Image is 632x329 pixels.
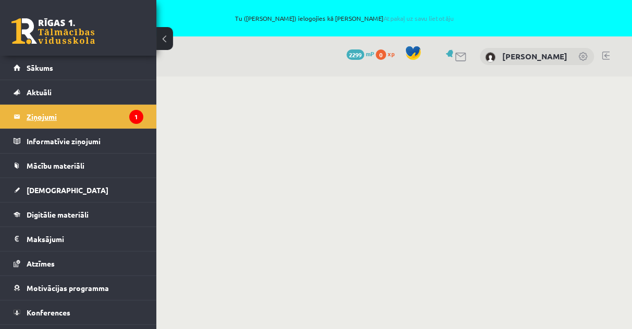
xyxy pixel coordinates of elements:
span: 2299 [346,49,364,60]
a: Informatīvie ziņojumi [14,129,143,153]
a: Rīgas 1. Tālmācības vidusskola [11,18,95,44]
span: xp [388,49,394,58]
span: 0 [376,49,386,60]
a: Konferences [14,300,143,324]
span: Konferences [27,308,70,317]
a: Sākums [14,56,143,80]
span: [DEMOGRAPHIC_DATA] [27,185,108,195]
a: Atzīmes [14,251,143,275]
legend: Maksājumi [27,227,143,251]
a: Ziņojumi1 [14,105,143,129]
span: Mācību materiāli [27,161,84,170]
span: Tu ([PERSON_NAME]) ielogojies kā [PERSON_NAME] [120,15,569,21]
i: 1 [129,110,143,124]
legend: Informatīvie ziņojumi [27,129,143,153]
a: Motivācijas programma [14,276,143,300]
span: Sākums [27,63,53,72]
span: Aktuāli [27,87,52,97]
span: mP [366,49,374,58]
a: [DEMOGRAPHIC_DATA] [14,178,143,202]
span: Atzīmes [27,259,55,268]
a: 2299 mP [346,49,374,58]
a: Digitālie materiāli [14,203,143,226]
a: 0 xp [376,49,400,58]
a: Maksājumi [14,227,143,251]
a: Aktuāli [14,80,143,104]
a: Atpakaļ uz savu lietotāju [383,14,454,22]
span: Digitālie materiāli [27,210,89,219]
a: [PERSON_NAME] [502,51,567,61]
a: Mācību materiāli [14,154,143,178]
img: Matīss Liepiņš [485,52,495,62]
legend: Ziņojumi [27,105,143,129]
span: Motivācijas programma [27,283,109,293]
